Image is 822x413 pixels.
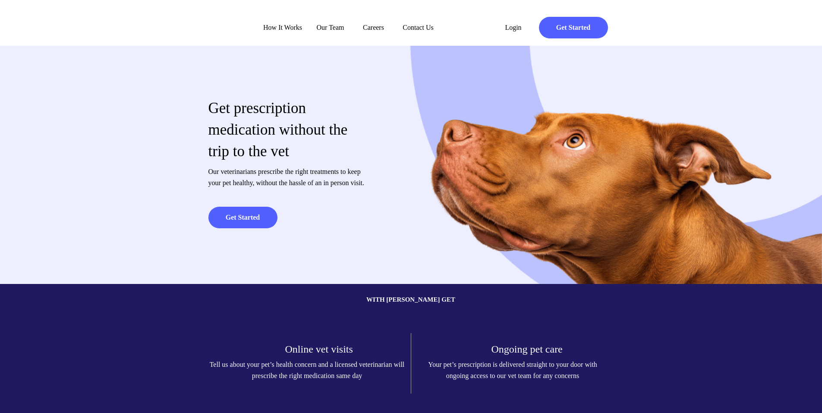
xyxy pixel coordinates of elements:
a: Careers [353,23,395,32]
strong: Get Started [226,214,260,221]
span: Ongoing pet care [491,344,563,355]
span: Get prescription medication without the trip to the vet [208,100,348,160]
span: Login [494,23,533,32]
a: How It Works [257,23,309,32]
span: Our Team [309,23,352,32]
span: Your pet’s prescription is delivered straight to your door with ongoing access to our vet team fo... [428,361,597,379]
span: WITH [PERSON_NAME] GET [366,296,455,303]
span: How It Works [257,23,309,32]
a: Contact Us [396,23,441,32]
span: Tell us about your pet’s health concern and a licensed veterinarian will prescribe the right medi... [210,361,405,379]
a: Our Team [309,23,352,32]
strong: Get Started [556,24,591,31]
span: Contact Us [396,23,441,32]
a: Get Started [539,17,608,38]
a: Get Started [208,207,277,228]
a: Login [494,17,533,38]
span: Our veterinarians prescribe the right treatments to keep your pet healthy, without the hassle of ... [208,168,365,186]
span: Online vet visits [285,344,353,355]
span: Careers [353,23,395,32]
